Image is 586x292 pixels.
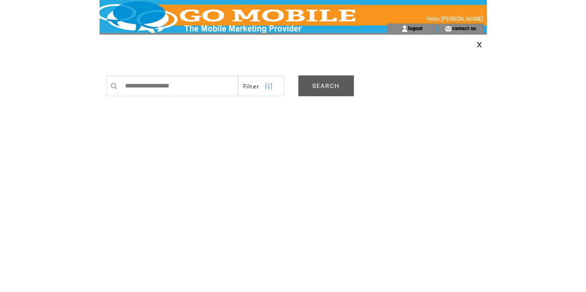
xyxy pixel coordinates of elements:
a: contact us [452,25,476,31]
a: SEARCH [298,75,354,96]
img: account_icon.gif [401,25,408,32]
img: filters.png [265,76,273,97]
span: Hello [PERSON_NAME] [427,16,483,22]
img: contact_us_icon.gif [445,25,452,32]
a: logout [408,25,422,31]
a: Filter [238,75,284,96]
span: Show filters [243,82,260,90]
